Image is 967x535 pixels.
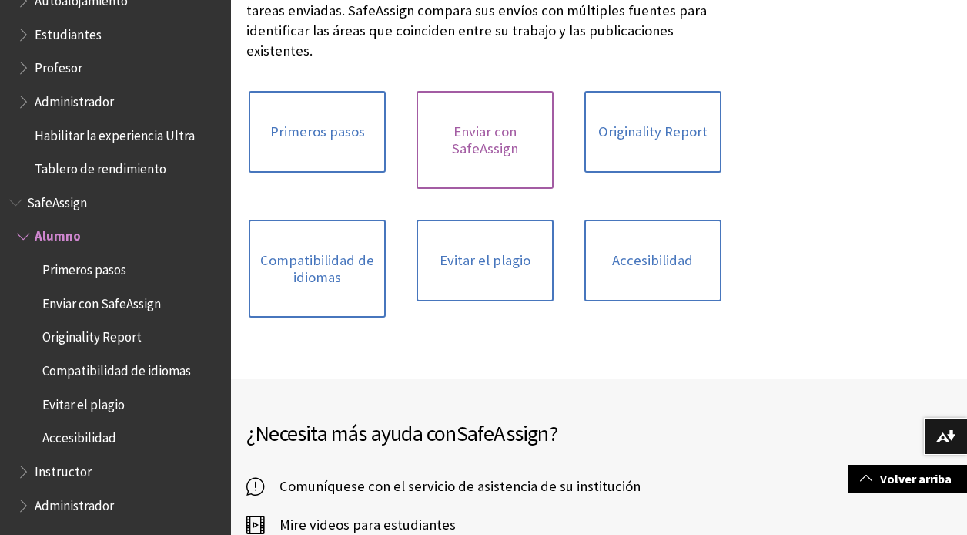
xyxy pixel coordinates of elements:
[264,475,641,498] span: Comuníquese con el servicio de asistencia de su institución
[35,123,195,143] span: Habilitar la experiencia Ultra
[27,190,87,210] span: SafeAssign
[246,417,952,449] h2: ¿Necesita más ayuda con ?
[35,224,81,244] span: Alumno
[249,220,386,318] a: Compatibilidad de idiomas
[848,465,967,493] a: Volver arriba
[35,89,114,109] span: Administrador
[249,91,386,173] a: Primeros pasos
[584,91,721,173] a: Originality Report
[35,22,102,42] span: Estudiantes
[246,475,641,498] a: Comuníquese con el servicio de asistencia de su institución
[417,220,554,301] a: Evitar el plagio
[42,291,161,311] span: Enviar con SafeAssign
[9,190,222,519] nav: Book outline for Blackboard SafeAssign
[35,493,114,513] span: Administrador
[42,257,126,278] span: Primeros pasos
[42,325,142,345] span: Originality Report
[417,91,554,189] a: Enviar con SafeAssign
[35,55,82,76] span: Profesor
[457,419,549,447] span: SafeAssign
[584,220,721,301] a: Accesibilidad
[35,156,166,177] span: Tablero de rendimiento
[42,358,191,379] span: Compatibilidad de idiomas
[35,459,92,479] span: Instructor
[42,392,125,412] span: Evitar el plagio
[42,426,116,446] span: Accesibilidad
